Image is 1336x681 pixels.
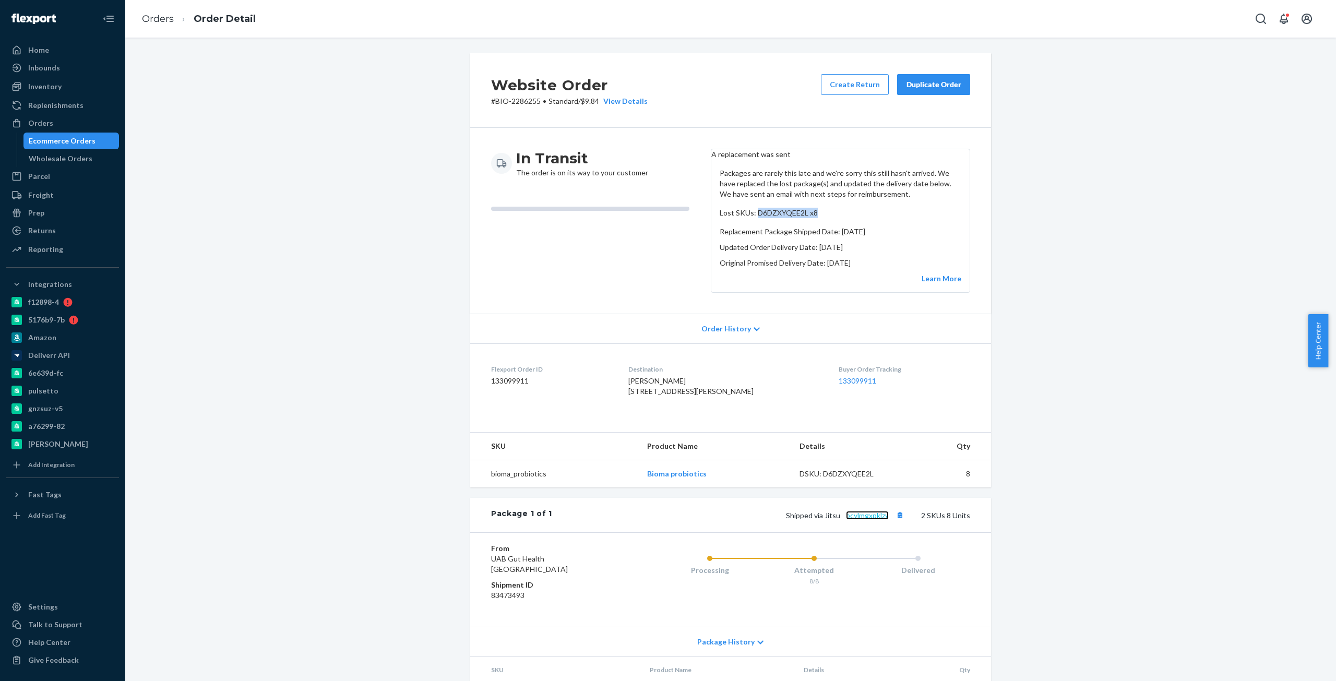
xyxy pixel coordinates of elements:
div: Attempted [762,565,866,576]
a: Add Fast Tag [6,507,119,524]
a: Learn More [922,274,961,283]
a: Orders [142,13,174,25]
span: Standard [548,97,578,105]
ol: breadcrumbs [134,4,264,34]
a: Reporting [6,241,119,258]
a: Wholesale Orders [23,150,120,167]
div: gnzsuz-v5 [28,403,63,414]
dt: Buyer Order Tracking [839,365,970,374]
div: 8/8 [762,577,866,586]
div: Fast Tags [28,489,62,500]
a: Returns [6,222,119,239]
a: Help Center [6,634,119,651]
div: Returns [28,225,56,236]
a: f12898-4 [6,294,119,310]
button: Duplicate Order [897,74,970,95]
a: Orders [6,115,119,132]
button: Copy tracking number [893,508,906,522]
div: Inventory [28,81,62,92]
span: Package History [697,637,755,647]
p: Packages are rarely this late and we're sorry this still hasn't arrived. We have replaced the los... [720,168,961,199]
a: 6e639d-fc [6,365,119,381]
a: Replenishments [6,97,119,114]
a: Ecommerce Orders [23,133,120,149]
div: Parcel [28,171,50,182]
a: gnzsuz-v5 [6,400,119,417]
button: Fast Tags [6,486,119,503]
button: Open Search Box [1250,8,1271,29]
div: pulsetto [28,386,58,396]
div: Deliverr API [28,350,70,361]
div: Add Fast Tag [28,511,66,520]
div: 6e639d-fc [28,368,63,378]
td: 8 [905,460,991,488]
dd: 83473493 [491,590,616,601]
dt: From [491,543,616,554]
th: Product Name [639,433,791,460]
dt: Shipment ID [491,580,616,590]
div: Give Feedback [28,655,79,665]
a: Inventory [6,78,119,95]
a: bcylmgxpklzv [846,511,889,520]
p: Replacement Package Shipped Date: [DATE] [720,226,961,237]
span: Order History [701,324,751,334]
a: a76299-82 [6,418,119,435]
span: Shipped via Jitsu [786,511,906,520]
img: Flexport logo [11,14,56,24]
a: Freight [6,187,119,204]
div: Settings [28,602,58,612]
a: Settings [6,599,119,615]
span: UAB Gut Health [GEOGRAPHIC_DATA] [491,554,568,574]
td: bioma_probiotics [470,460,639,488]
dd: 133099911 [491,376,612,386]
dt: Flexport Order ID [491,365,612,374]
a: Parcel [6,168,119,185]
h2: Website Order [491,74,648,96]
a: Order Detail [194,13,256,25]
button: Integrations [6,276,119,293]
div: Ecommerce Orders [29,136,96,146]
a: 5176b9-7b [6,312,119,328]
p: Lost SKUs: D6DZXYQEE2L x8 [720,208,961,218]
a: pulsetto [6,383,119,399]
a: Add Integration [6,457,119,473]
div: Add Integration [28,460,75,469]
div: Prep [28,208,44,218]
div: Duplicate Order [906,79,961,90]
h3: In Transit [516,149,648,168]
div: Help Center [28,637,70,648]
div: Home [28,45,49,55]
button: Close Navigation [98,8,119,29]
div: f12898-4 [28,297,59,307]
div: Delivered [866,565,970,576]
a: Prep [6,205,119,221]
p: Original Promised Delivery Date: [DATE] [720,258,961,268]
a: Amazon [6,329,119,346]
span: [PERSON_NAME] [STREET_ADDRESS][PERSON_NAME] [628,376,754,396]
a: Bioma probiotics [647,469,707,478]
span: • [543,97,546,105]
a: Inbounds [6,59,119,76]
button: Give Feedback [6,652,119,668]
a: Deliverr API [6,347,119,364]
div: Freight [28,190,54,200]
div: Orders [28,118,53,128]
button: Create Return [821,74,889,95]
div: Integrations [28,279,72,290]
div: Processing [658,565,762,576]
th: SKU [470,433,639,460]
a: [PERSON_NAME] [6,436,119,452]
button: Open account menu [1296,8,1317,29]
th: Qty [905,433,991,460]
div: Reporting [28,244,63,255]
button: Help Center [1308,314,1328,367]
button: View Details [599,96,648,106]
th: Details [791,433,906,460]
div: Replenishments [28,100,83,111]
button: Open notifications [1273,8,1294,29]
div: Inbounds [28,63,60,73]
div: a76299-82 [28,421,65,432]
div: [PERSON_NAME] [28,439,88,449]
p: Updated Order Delivery Date: [DATE] [720,242,961,253]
